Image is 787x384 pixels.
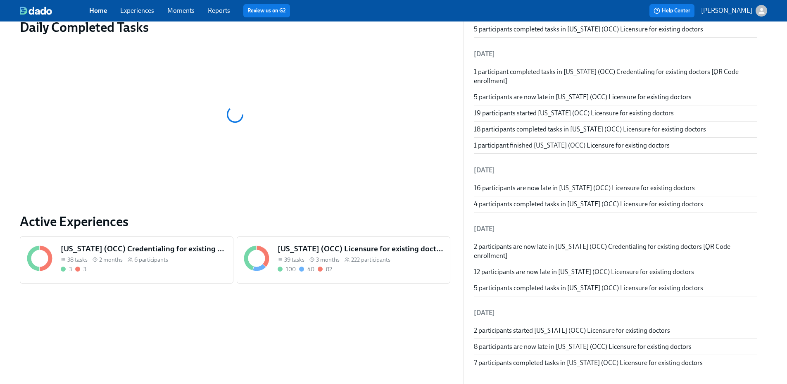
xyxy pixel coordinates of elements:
[20,7,89,15] a: dado
[474,109,757,118] div: 19 participants started [US_STATE] (OCC) Licensure for existing doctors
[654,7,690,15] span: Help Center
[61,243,226,254] h5: [US_STATE] (OCC) Credentialing for existing doctors [QR Code enrollment]
[278,243,443,254] h5: [US_STATE] (OCC) Licensure for existing doctors
[167,7,195,14] a: Moments
[474,25,757,34] div: 5 participants completed tasks in [US_STATE] (OCC) Licensure for existing doctors
[75,265,86,273] div: With overdue tasks
[701,6,752,15] p: [PERSON_NAME]
[99,256,123,264] span: 2 months
[474,141,757,150] div: 1 participant finished [US_STATE] (OCC) Licensure for existing doctors
[69,265,72,273] div: 3
[284,256,304,264] span: 39 tasks
[278,265,296,273] div: Completed all due tasks
[474,284,757,293] div: 5 participants completed tasks in [US_STATE] (OCC) Licensure for existing doctors
[474,303,757,323] li: [DATE]
[316,256,340,264] span: 3 months
[474,160,757,180] li: [DATE]
[134,256,168,264] span: 6 participants
[237,236,450,284] a: [US_STATE] (OCC) Licensure for existing doctors39 tasks 3 months222 participants1004082
[474,200,757,209] div: 4 participants completed tasks in [US_STATE] (OCC) Licensure for existing doctors
[20,236,233,284] a: [US_STATE] (OCC) Credentialing for existing doctors [QR Code enrollment]38 tasks 2 months6 partic...
[20,213,450,230] a: Active Experiences
[474,93,757,102] div: 5 participants are now late in [US_STATE] (OCC) Licensure for existing doctors
[474,184,757,193] div: 16 participants are now late in [US_STATE] (OCC) Licensure for existing doctors
[20,19,450,36] h2: Daily Completed Tasks
[61,265,72,273] div: Completed all due tasks
[474,67,757,86] div: 1 participant completed tasks in [US_STATE] (OCC) Credentialing for existing doctors [QR Code enr...
[83,265,86,273] div: 3
[120,7,154,14] a: Experiences
[307,265,314,273] div: 40
[89,7,107,14] a: Home
[474,358,757,367] div: 7 participants completed tasks in [US_STATE] (OCC) Licensure for existing doctors
[474,326,757,335] div: 2 participants started [US_STATE] (OCC) Licensure for existing doctors
[326,265,332,273] div: 82
[351,256,390,264] span: 222 participants
[474,267,757,277] div: 12 participants are now late in [US_STATE] (OCC) Licensure for existing doctors
[208,7,230,14] a: Reports
[474,44,757,64] li: [DATE]
[243,4,290,17] button: Review us on G2
[67,256,88,264] span: 38 tasks
[286,265,296,273] div: 100
[474,242,757,260] div: 2 participants are now late in [US_STATE] (OCC) Credentialing for existing doctors [QR Code enrol...
[247,7,286,15] a: Review us on G2
[318,265,332,273] div: With overdue tasks
[474,125,757,134] div: 18 participants completed tasks in [US_STATE] (OCC) Licensure for existing doctors
[20,7,52,15] img: dado
[649,4,694,17] button: Help Center
[299,265,314,273] div: On time with open tasks
[474,342,757,351] div: 8 participants are now late in [US_STATE] (OCC) Licensure for existing doctors
[474,219,757,239] li: [DATE]
[701,5,767,17] button: [PERSON_NAME]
